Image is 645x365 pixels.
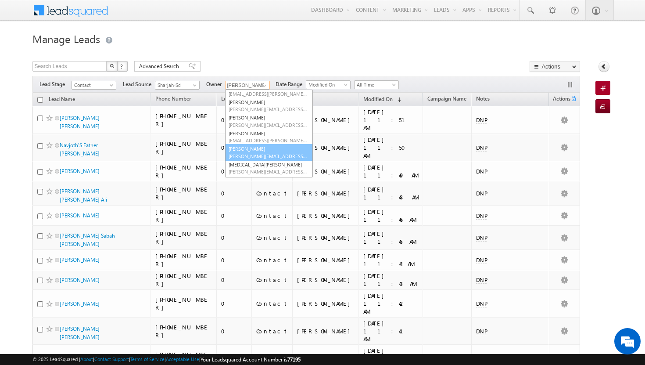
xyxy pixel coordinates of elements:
[155,296,212,311] div: [PHONE_NUMBER]
[226,129,312,145] a: [PERSON_NAME]
[256,327,288,335] div: Contact
[225,144,313,161] a: [PERSON_NAME]
[256,212,288,220] div: Contact
[476,327,487,335] span: DNP
[476,116,487,123] span: DNP
[44,94,79,106] a: Lead Name
[363,252,419,268] div: [DATE] 11:44 AM
[530,61,580,72] button: Actions
[221,212,247,220] div: 0
[60,142,100,157] a: Navjoth'S Father [PERSON_NAME]
[226,113,312,129] a: [PERSON_NAME]
[155,81,200,90] a: Sharjah-Scl
[256,276,288,284] div: Contact
[297,189,355,197] div: [PERSON_NAME]
[549,94,570,105] span: Actions
[297,144,355,152] div: [PERSON_NAME]
[229,137,308,144] span: [EMAIL_ADDRESS][PERSON_NAME][DOMAIN_NAME]
[120,62,124,70] span: ?
[256,189,288,197] div: Contact
[123,80,155,88] span: Lead Source
[476,144,487,151] span: DNP
[354,80,399,89] a: All Time
[39,80,72,88] span: Lead Stage
[229,122,308,128] span: [PERSON_NAME][EMAIL_ADDRESS][DOMAIN_NAME]
[60,188,107,203] a: [PERSON_NAME] [PERSON_NAME] Ali
[258,81,269,90] a: Show All Items
[297,234,355,242] div: [PERSON_NAME]
[363,136,419,159] div: [DATE] 11:50 AM
[155,272,212,288] div: [PHONE_NUMBER]
[139,62,182,70] span: Advanced Search
[221,256,247,264] div: 0
[225,81,270,90] input: Type to Search
[15,46,37,58] img: d_60004797649_company_0_60004797649
[151,94,195,105] a: Phone Number
[229,90,308,97] span: [EMAIL_ADDRESS][PERSON_NAME][DOMAIN_NAME]
[297,116,355,124] div: [PERSON_NAME]
[32,32,100,46] span: Manage Leads
[229,153,308,159] span: [PERSON_NAME][EMAIL_ADDRESS][PERSON_NAME][DOMAIN_NAME]
[476,276,487,283] span: DNP
[306,80,351,89] a: Modified On
[476,189,487,197] span: DNP
[60,115,100,130] a: [PERSON_NAME] [PERSON_NAME]
[221,116,247,124] div: 0
[72,81,116,90] a: Contact
[155,323,212,339] div: [PHONE_NUMBER]
[221,276,247,284] div: 0
[423,94,471,105] a: Campaign Name
[155,140,212,155] div: [PHONE_NUMBER]
[297,327,355,335] div: [PERSON_NAME]
[80,356,93,362] a: About
[221,189,247,197] div: 0
[60,277,100,283] a: [PERSON_NAME]
[297,276,355,284] div: [PERSON_NAME]
[363,208,419,224] div: [DATE] 11:46 AM
[60,168,100,174] a: [PERSON_NAME]
[46,46,147,58] div: Chat with us now
[155,252,212,268] div: [PHONE_NUMBER]
[221,167,247,175] div: 0
[119,271,159,282] em: Start Chat
[32,355,301,364] span: © 2025 LeadSquared | | | | |
[60,232,115,247] a: [PERSON_NAME] Sabah [PERSON_NAME]
[155,81,197,89] span: Sharjah-Scl
[476,167,487,175] span: DNP
[60,257,100,263] a: [PERSON_NAME]
[60,325,100,340] a: [PERSON_NAME] [PERSON_NAME]
[226,82,312,98] a: [PERSON_NAME]
[476,256,487,264] span: DNP
[363,230,419,246] div: [DATE] 11:45 AM
[226,176,312,192] a: [PERSON_NAME]
[226,160,312,176] a: [MEDICAL_DATA][PERSON_NAME]
[201,356,301,363] span: Your Leadsquared Account Number is
[130,356,165,362] a: Terms of Service
[110,64,114,68] img: Search
[297,212,355,220] div: [PERSON_NAME]
[363,319,419,343] div: [DATE] 11:41 AM
[427,95,466,102] span: Campaign Name
[206,80,225,88] span: Owner
[166,356,199,362] a: Acceptable Use
[60,212,100,219] a: [PERSON_NAME]
[155,163,212,179] div: [PHONE_NUMBER]
[297,167,355,175] div: [PERSON_NAME]
[394,96,401,103] span: (sorted descending)
[363,163,419,179] div: [DATE] 11:49 AM
[11,81,160,263] textarea: Type your message and hit 'Enter'
[117,61,128,72] button: ?
[155,185,212,201] div: [PHONE_NUMBER]
[155,230,212,246] div: [PHONE_NUMBER]
[229,106,308,112] span: [PERSON_NAME][EMAIL_ADDRESS][PERSON_NAME][DOMAIN_NAME]
[256,234,288,242] div: Contact
[472,94,494,105] a: Notes
[287,356,301,363] span: 77195
[359,94,405,105] a: Modified On (sorted descending)
[144,4,165,25] div: Minimize live chat window
[276,80,306,88] span: Date Range
[37,97,43,103] input: Check all records
[221,327,247,335] div: 0
[363,96,393,102] span: Modified On
[155,208,212,224] div: [PHONE_NUMBER]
